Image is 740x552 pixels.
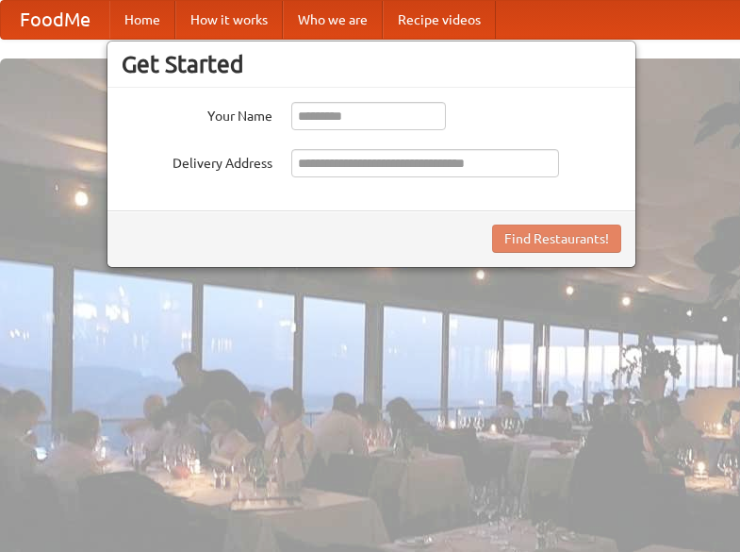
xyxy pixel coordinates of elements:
[122,102,272,125] label: Your Name
[492,225,621,253] button: Find Restaurants!
[383,1,496,39] a: Recipe videos
[109,1,175,39] a: Home
[122,50,621,78] h3: Get Started
[175,1,283,39] a: How it works
[122,149,272,173] label: Delivery Address
[1,1,109,39] a: FoodMe
[283,1,383,39] a: Who we are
